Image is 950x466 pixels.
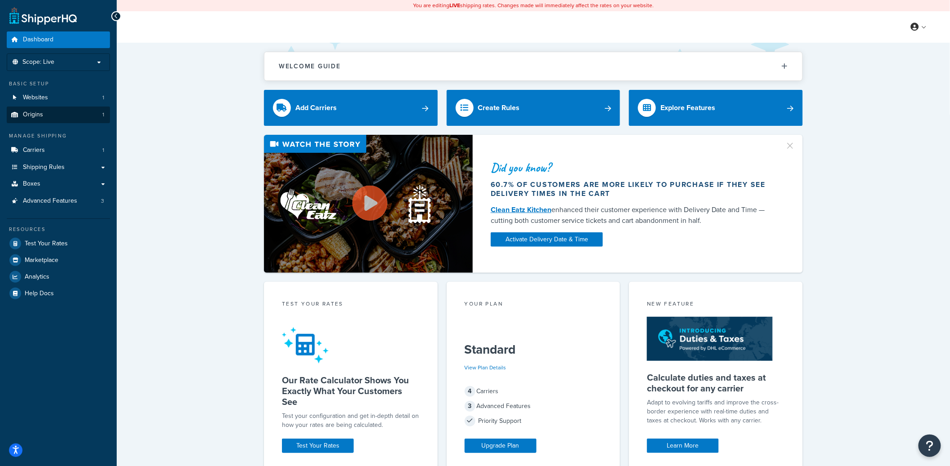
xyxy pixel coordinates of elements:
h5: Standard [465,342,603,357]
a: Learn More [647,439,719,453]
h5: Our Rate Calculator Shows You Exactly What Your Customers See [282,375,420,407]
li: Carriers [7,142,110,159]
a: Analytics [7,269,110,285]
a: Clean Eatz Kitchen [491,204,551,215]
span: Carriers [23,146,45,154]
a: Help Docs [7,285,110,302]
div: Priority Support [465,415,603,427]
div: enhanced their customer experience with Delivery Date and Time — cutting both customer service ti... [491,204,774,226]
li: Origins [7,107,110,123]
span: 1 [102,111,104,119]
span: Websites [23,94,48,102]
div: Basic Setup [7,80,110,88]
span: Boxes [23,180,40,188]
div: Explore Features [660,102,715,114]
span: 3 [465,401,475,412]
span: 1 [102,146,104,154]
div: Your Plan [465,300,603,310]
div: Advanced Features [465,400,603,413]
a: Create Rules [447,90,620,126]
h5: Calculate duties and taxes at checkout for any carrier [647,372,785,394]
span: Shipping Rules [23,164,65,171]
button: Open Resource Center [919,435,941,457]
span: Marketplace [25,257,58,264]
a: Shipping Rules [7,159,110,176]
img: Video thumbnail [264,135,473,273]
div: Resources [7,226,110,233]
a: Activate Delivery Date & Time [491,232,603,247]
b: LIVE [449,1,460,9]
a: Upgrade Plan [465,439,537,453]
div: Carriers [465,385,603,398]
a: Boxes [7,176,110,192]
div: Test your rates [282,300,420,310]
p: Adapt to evolving tariffs and improve the cross-border experience with real-time duties and taxes... [647,398,785,425]
div: Manage Shipping [7,132,110,140]
div: Test your configuration and get in-depth detail on how your rates are being calculated. [282,412,420,430]
div: 60.7% of customers are more likely to purchase if they see delivery times in the cart [491,180,774,198]
a: Websites1 [7,89,110,106]
a: Dashboard [7,31,110,48]
a: Carriers1 [7,142,110,159]
button: Welcome Guide [264,52,802,80]
a: Test Your Rates [282,439,354,453]
span: Test Your Rates [25,240,68,248]
h2: Welcome Guide [279,63,341,70]
div: Did you know? [491,161,774,174]
li: Advanced Features [7,193,110,209]
span: 3 [101,197,104,205]
div: New Feature [647,300,785,310]
span: Analytics [25,273,49,281]
li: Websites [7,89,110,106]
a: Advanced Features3 [7,193,110,209]
span: Help Docs [25,290,54,297]
span: Scope: Live [22,58,54,66]
div: Create Rules [478,102,520,114]
a: Origins1 [7,107,110,123]
a: View Plan Details [465,364,506,372]
span: Origins [23,111,43,119]
span: Advanced Features [23,197,77,205]
span: 4 [465,386,475,397]
a: Explore Features [629,90,803,126]
div: Add Carriers [295,102,337,114]
a: Marketplace [7,252,110,268]
span: Dashboard [23,36,53,44]
span: 1 [102,94,104,102]
a: Test Your Rates [7,235,110,252]
a: Add Carriers [264,90,438,126]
